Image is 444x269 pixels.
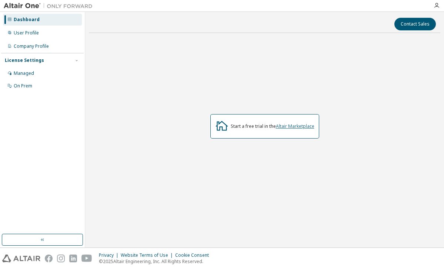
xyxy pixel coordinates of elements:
div: Cookie Consent [175,252,213,258]
img: youtube.svg [81,255,92,262]
div: Managed [14,70,34,76]
div: Company Profile [14,43,49,49]
img: linkedin.svg [69,255,77,262]
div: Dashboard [14,17,40,23]
div: Website Terms of Use [121,252,175,258]
a: Altair Marketplace [276,123,314,129]
div: Privacy [99,252,121,258]
button: Contact Sales [394,18,436,30]
div: User Profile [14,30,39,36]
div: License Settings [5,57,44,63]
div: Start a free trial in the [231,123,314,129]
img: facebook.svg [45,255,53,262]
img: Altair One [4,2,96,10]
img: instagram.svg [57,255,65,262]
img: altair_logo.svg [2,255,40,262]
div: On Prem [14,83,32,89]
p: © 2025 Altair Engineering, Inc. All Rights Reserved. [99,258,213,265]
